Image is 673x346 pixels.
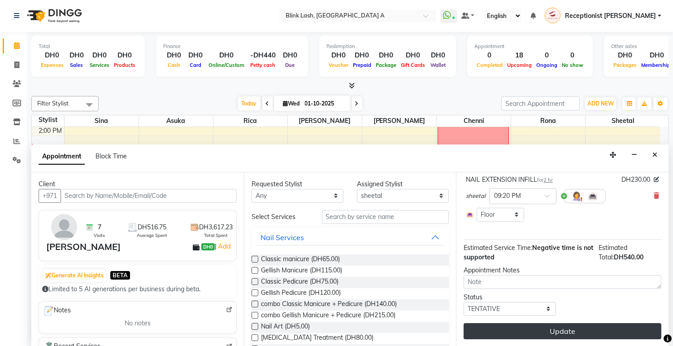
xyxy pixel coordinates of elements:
div: DH0 [87,50,112,61]
span: Average Spent [137,232,167,239]
span: Sina [65,115,139,127]
div: DH0 [39,50,66,61]
span: DH3,617.23 [199,223,233,232]
div: Client [39,180,237,189]
span: Wallet [428,62,448,68]
span: Card [187,62,204,68]
div: 18 [505,50,534,61]
img: avatar [51,214,77,240]
span: Products [112,62,138,68]
button: Generate AI Insights [43,269,106,282]
span: | [215,241,232,252]
img: Interior.png [587,191,598,201]
span: Receptionist [PERSON_NAME] [565,11,656,21]
input: Search by Name/Mobile/Email/Code [61,189,237,203]
span: Petty cash [248,62,278,68]
div: Status [464,293,556,302]
div: DH0 [163,50,185,61]
span: Due [283,62,297,68]
span: Visits [94,232,105,239]
div: DH0 [185,50,206,61]
div: 2:00 PM [37,126,64,136]
span: ADD NEW [587,100,614,107]
div: DH0 [611,50,639,61]
div: Assigned Stylist [357,180,449,189]
div: Stylist [32,115,64,125]
span: Online/Custom [206,62,247,68]
span: combo Gellish Manicure + Pedicure (DH215.00) [261,311,395,322]
span: Expenses [39,62,66,68]
div: DH0 [427,50,449,61]
span: No notes [125,319,151,328]
span: Cash [165,62,182,68]
div: Total [39,43,138,50]
div: DH0 [279,50,301,61]
span: BETA [110,271,130,280]
button: Update [464,323,661,339]
span: [MEDICAL_DATA] Treatment (DH80.00) [261,333,373,344]
span: combo Classic Manicure + Pedicure (DH140.00) [261,299,397,311]
div: DH0 [399,50,427,61]
span: Block Time [96,152,127,160]
div: DH0 [112,50,138,61]
span: 2 hr [543,177,553,183]
div: Nail Services [261,232,304,243]
span: Asuka [139,115,213,127]
span: Wed [281,100,302,107]
span: No show [560,62,586,68]
span: 7 [98,223,101,232]
span: Classic manicure (DH65.00) [261,254,340,266]
small: for [537,177,553,183]
span: sheetal [466,192,486,201]
img: Receptionist lyn [545,8,560,23]
span: Appointment [39,149,85,165]
button: ADD NEW [585,97,616,110]
span: Today [238,96,261,110]
span: Voucher [326,62,351,68]
span: DH230.00 [621,175,650,184]
span: Classic Pedicure (DH75.00) [261,277,339,288]
img: Interior.png [466,210,474,219]
div: NAIL EXTENSION INFILL [466,175,553,184]
div: 0 [474,50,505,61]
div: DH0 [66,50,87,61]
button: Close [648,148,661,162]
img: logo [23,3,84,28]
span: Rona [511,115,585,127]
button: +971 [39,189,61,203]
span: sheetal [586,115,660,127]
span: chenni [437,115,511,127]
span: Estimated Service Time: [464,244,532,252]
span: Services [87,62,112,68]
span: Negative time is not supported [464,244,593,261]
span: DH540.00 [614,253,643,261]
div: -DH440 [247,50,279,61]
span: Notes [43,305,71,317]
span: Estimated Total: [599,244,627,261]
span: Package [373,62,399,68]
span: Prepaid [351,62,373,68]
span: [PERSON_NAME] [362,115,436,127]
div: Finance [163,43,301,50]
span: Filter Stylist [37,100,69,107]
img: Hairdresser.png [571,191,582,201]
div: Requested Stylist [252,180,343,189]
div: Appointment [474,43,586,50]
a: Add [217,241,232,252]
span: Gellish Manicure (DH115.00) [261,266,342,277]
span: Nail Art (DH5.00) [261,322,310,333]
input: Search Appointment [501,96,580,110]
input: Search by service name [322,210,449,224]
div: DH0 [351,50,373,61]
span: Gellish Pedicure (DH120.00) [261,288,341,299]
div: DH0 [326,50,351,61]
span: Total Spent [204,232,228,239]
i: Edit price [654,177,659,182]
div: Limited to 5 AI generations per business during beta. [42,285,233,294]
div: Select Services [245,212,315,222]
input: 2025-10-01 [302,97,347,110]
span: DH516.75 [138,223,166,232]
span: [PERSON_NAME] [288,115,362,127]
span: Rica [213,115,287,127]
span: DH0 [201,243,215,250]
